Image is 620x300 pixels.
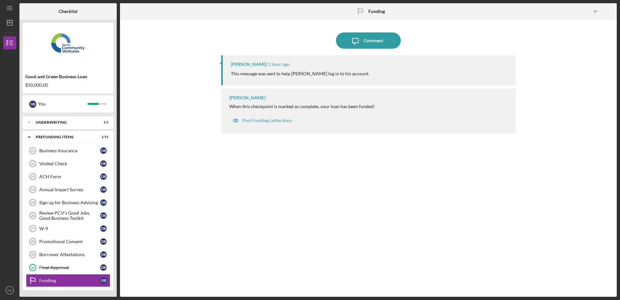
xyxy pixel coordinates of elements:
[100,212,107,219] div: D B
[39,265,100,270] div: Final Approval
[39,174,100,179] div: ACH Form
[31,188,35,192] tspan: 24
[26,248,110,261] a: 29Borrower AttestationsDB
[26,274,110,287] a: FundingDB
[100,238,107,245] div: D B
[29,101,36,108] div: D B
[23,26,113,65] img: Product logo
[36,120,92,124] div: Underwriting
[231,62,267,67] div: [PERSON_NAME]
[25,74,111,79] div: Good and Green Business Loan
[31,240,35,244] tspan: 28
[100,160,107,167] div: D B
[100,225,107,232] div: D B
[100,173,107,180] div: D B
[39,210,100,221] div: Review PCV's Good Jobs, Good Business Toolkit
[39,278,100,283] div: Funding
[100,186,107,193] div: D B
[100,251,107,258] div: D B
[364,32,383,49] div: Comment
[229,95,266,100] div: [PERSON_NAME]
[229,104,375,109] div: When this checkpoint is marked as complete, your loan has been funded!
[36,135,92,139] div: Prefunding Items
[59,9,77,14] b: Checklist
[39,187,100,192] div: Annual Impact Survey
[39,161,100,166] div: Voided Check
[31,162,35,166] tspan: 22
[26,222,110,235] a: 27W-9DB
[3,284,16,297] button: DB
[100,199,107,206] div: D B
[26,261,110,274] a: Final ApprovalDB
[31,175,35,179] tspan: 23
[26,183,110,196] a: 24Annual Impact SurveyDB
[26,235,110,248] a: 28Promotional ConsentDB
[31,149,35,153] tspan: 21
[26,196,110,209] a: 25Sign up for Business AdvisingDB
[242,118,292,123] div: Post Funding Letter.docx
[39,200,100,205] div: Sign up for Business Advising
[25,82,111,88] div: $50,000.00
[39,239,100,244] div: Promotional Consent
[100,264,107,271] div: D B
[368,9,385,14] b: Funding
[31,201,35,205] tspan: 25
[97,135,109,139] div: 1 / 11
[100,277,107,284] div: D B
[26,209,110,222] a: 26Review PCV's Good Jobs, Good Business ToolkitDB
[39,226,100,231] div: W-9
[7,289,12,292] text: DB
[97,120,109,124] div: 1 / 1
[26,157,110,170] a: 22Voided CheckDB
[231,70,369,77] p: This message was sent to help [PERSON_NAME] log in to his account.
[31,227,35,231] tspan: 27
[268,62,290,67] time: 2025-10-14 23:49
[26,170,110,183] a: 23ACH FormDB
[31,253,35,256] tspan: 29
[31,214,35,218] tspan: 26
[26,144,110,157] a: 21Business InsuranceDB
[39,148,100,153] div: Business Insurance
[39,252,100,257] div: Borrower Attestations
[38,98,88,109] div: You
[336,32,401,49] button: Comment
[229,114,295,127] button: Post Funding Letter.docx
[100,147,107,154] div: D B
